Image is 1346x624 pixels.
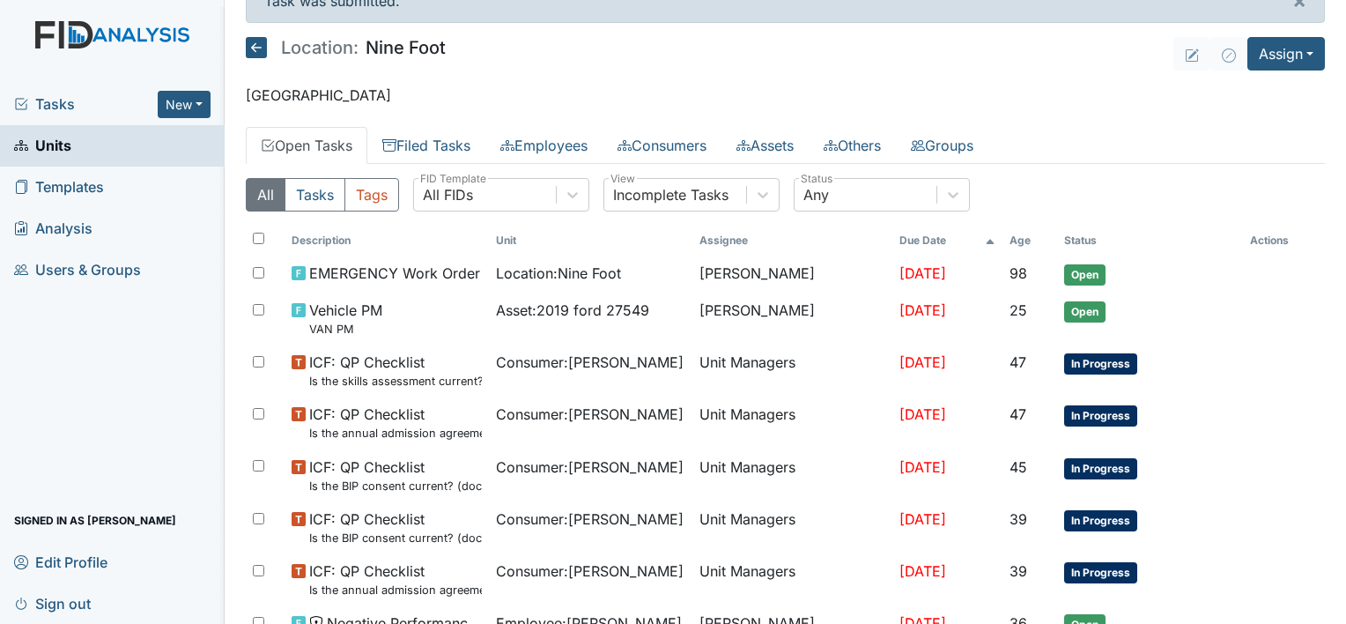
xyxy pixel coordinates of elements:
input: Toggle All Rows Selected [253,233,264,244]
span: EMERGENCY Work Order [309,263,480,284]
th: Toggle SortBy [489,226,692,256]
td: [PERSON_NAME] [692,256,892,293]
a: Tasks [14,93,158,115]
p: [GEOGRAPHIC_DATA] [246,85,1325,106]
span: In Progress [1064,353,1137,375]
span: 39 [1009,510,1027,528]
span: ICF: QP Checklist Is the skills assessment current? (document the date in the comment section) [309,352,481,390]
span: Templates [14,174,104,201]
button: New [158,91,211,118]
small: Is the annual admission agreement current? (document the date in the comment section) [309,425,481,442]
span: Open [1064,264,1106,286]
span: 47 [1009,353,1026,371]
span: [DATE] [899,301,946,319]
small: Is the skills assessment current? (document the date in the comment section) [309,373,481,390]
a: Groups [896,127,988,164]
span: ICF: QP Checklist Is the BIP consent current? (document the date, BIP number in the comment section) [309,457,481,494]
span: [DATE] [899,264,946,282]
span: Consumer : [PERSON_NAME] [496,457,684,478]
span: Vehicle PM VAN PM [309,300,382,338]
span: 45 [1009,458,1027,476]
small: Is the BIP consent current? (document the date, BIP number in the comment section) [309,530,481,546]
span: [DATE] [899,458,946,476]
span: [DATE] [899,405,946,423]
small: VAN PM [309,321,382,338]
a: Consumers [603,127,721,164]
span: [DATE] [899,353,946,371]
div: All FIDs [423,184,473,205]
span: In Progress [1064,405,1137,427]
span: Units [14,132,71,160]
div: Type filter [246,178,399,212]
span: Open [1064,301,1106,323]
span: Asset : 2019 ford 27549 [496,300,649,321]
span: Location: [281,39,359,56]
span: Consumer : [PERSON_NAME] [496,352,684,373]
span: Consumer : [PERSON_NAME] [496,561,684,582]
th: Toggle SortBy [1002,226,1057,256]
td: Unit Managers [692,553,892,605]
span: 98 [1009,264,1027,282]
button: Tags [344,178,399,212]
th: Toggle SortBy [1057,226,1243,256]
a: Open Tasks [246,127,367,164]
span: In Progress [1064,562,1137,583]
th: Toggle SortBy [892,226,1002,256]
button: Assign [1247,37,1325,71]
span: [DATE] [899,510,946,528]
span: ICF: QP Checklist Is the BIP consent current? (document the date, BIP number in the comment section) [309,509,481,546]
span: In Progress [1064,510,1137,531]
a: Others [809,127,896,164]
span: Signed in as [PERSON_NAME] [14,507,176,534]
span: Analysis [14,215,92,242]
td: [PERSON_NAME] [692,293,892,345]
td: Unit Managers [692,449,892,501]
div: Any [803,184,829,205]
span: ICF: QP Checklist Is the annual admission agreement current? (document the date in the comment se... [309,561,481,598]
span: Consumer : [PERSON_NAME] [496,509,684,530]
button: All [246,178,285,212]
span: Consumer : [PERSON_NAME] [496,404,684,425]
h5: Nine Foot [246,37,446,58]
span: Users & Groups [14,256,141,284]
a: Filed Tasks [367,127,485,164]
span: 47 [1009,405,1026,423]
a: Employees [485,127,603,164]
small: Is the BIP consent current? (document the date, BIP number in the comment section) [309,478,481,494]
td: Unit Managers [692,397,892,449]
th: Actions [1243,226,1325,256]
span: ICF: QP Checklist Is the annual admission agreement current? (document the date in the comment se... [309,404,481,442]
th: Toggle SortBy [285,226,488,256]
span: Sign out [14,590,91,617]
span: In Progress [1064,458,1137,479]
td: Unit Managers [692,501,892,553]
a: Assets [721,127,809,164]
td: Unit Managers [692,345,892,397]
small: Is the annual admission agreement current? (document the date in the comment section) [309,582,481,598]
span: 39 [1009,562,1027,580]
span: 25 [1009,301,1027,319]
th: Assignee [692,226,892,256]
span: Location : Nine Foot [496,263,621,284]
span: [DATE] [899,562,946,580]
button: Tasks [285,178,345,212]
span: Edit Profile [14,548,107,576]
div: Incomplete Tasks [613,184,728,205]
